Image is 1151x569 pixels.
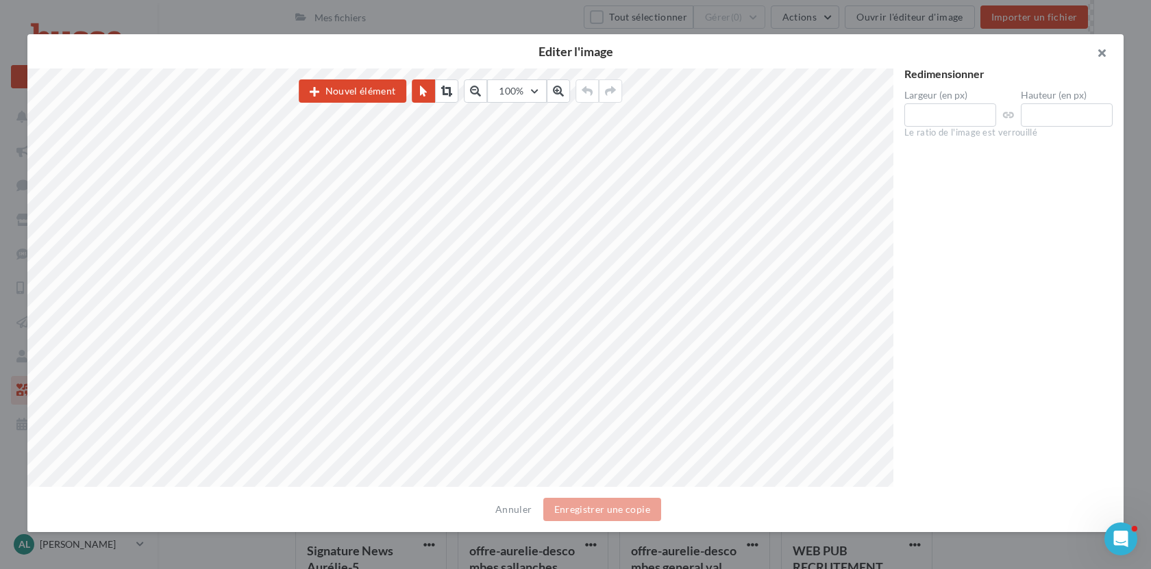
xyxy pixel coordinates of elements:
[543,498,661,521] button: Enregistrer une copie
[487,79,546,103] button: 100%
[490,501,537,518] button: Annuler
[49,45,1102,58] h2: Editer l'image
[1104,522,1137,555] iframe: Intercom live chat
[904,68,1113,79] div: Redimensionner
[1021,90,1113,100] label: Hauteur (en px)
[904,90,996,100] label: Largeur (en px)
[299,79,406,103] button: Nouvel élément
[904,127,1113,139] div: Le ratio de l'image est verrouillé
